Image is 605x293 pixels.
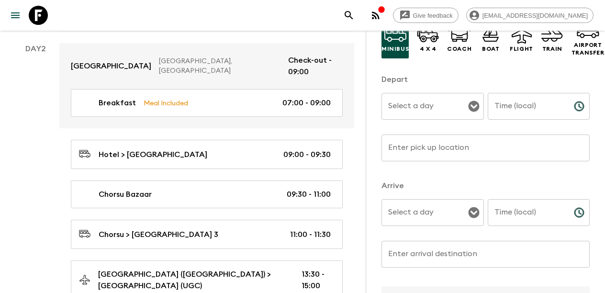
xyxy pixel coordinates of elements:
p: Check-out - 09:00 [288,55,343,78]
p: Minibus [381,45,409,53]
p: Airport Transfer [571,41,605,56]
a: Give feedback [393,8,459,23]
p: Chorsu > [GEOGRAPHIC_DATA] 3 [99,229,218,240]
button: Open [467,100,481,113]
p: Breakfast [99,97,136,109]
p: Train [542,45,562,53]
button: Choose time [570,97,589,116]
p: 4 x 4 [420,45,437,53]
p: Depart [381,74,590,85]
p: Arrive [381,180,590,192]
p: 09:30 - 11:00 [287,189,331,200]
a: Hotel > [GEOGRAPHIC_DATA]09:00 - 09:30 [71,140,343,169]
input: hh:mm [488,93,566,120]
button: Open [467,206,481,219]
p: Boat [482,45,499,53]
p: [GEOGRAPHIC_DATA] [71,60,151,72]
span: Give feedback [408,12,458,19]
a: Chorsu Bazaar09:30 - 11:00 [71,180,343,208]
p: Coach [447,45,471,53]
p: Hotel > [GEOGRAPHIC_DATA] [99,149,207,160]
p: 11:00 - 11:30 [290,229,331,240]
button: menu [6,6,25,25]
p: 07:00 - 09:00 [282,97,331,109]
p: Chorsu Bazaar [99,189,152,200]
p: [GEOGRAPHIC_DATA] ([GEOGRAPHIC_DATA]) > [GEOGRAPHIC_DATA] (UGC) [98,269,286,292]
button: search adventures [339,6,359,25]
span: [EMAIL_ADDRESS][DOMAIN_NAME] [477,12,593,19]
a: Chorsu > [GEOGRAPHIC_DATA] 311:00 - 11:30 [71,220,343,249]
button: Choose time [570,203,589,222]
p: Day 2 [11,43,59,55]
p: 09:00 - 09:30 [283,149,331,160]
p: Flight [510,45,533,53]
input: hh:mm [488,199,566,226]
p: 13:30 - 15:00 [302,269,331,292]
div: [EMAIL_ADDRESS][DOMAIN_NAME] [466,8,594,23]
p: Meal Included [144,98,188,108]
a: [GEOGRAPHIC_DATA][GEOGRAPHIC_DATA], [GEOGRAPHIC_DATA]Check-out - 09:00 [59,43,354,89]
p: [GEOGRAPHIC_DATA], [GEOGRAPHIC_DATA] [159,56,280,76]
a: BreakfastMeal Included07:00 - 09:00 [71,89,343,117]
